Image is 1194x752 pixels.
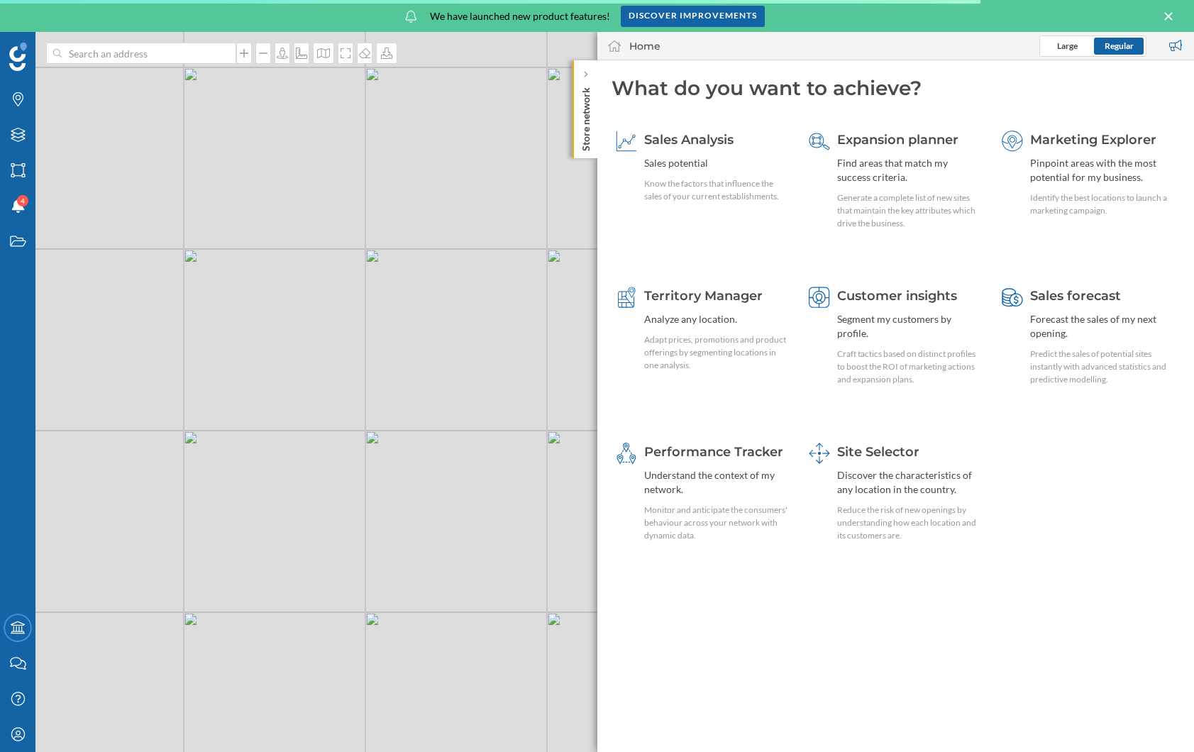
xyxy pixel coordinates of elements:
[1105,40,1134,51] span: Regular
[809,287,830,308] img: customer-intelligence.svg
[809,443,830,464] img: dashboards-manager.svg
[1057,40,1078,51] span: Large
[837,156,983,184] div: Find areas that match my success criteria.
[616,443,637,464] img: monitoring-360.svg
[21,194,25,208] span: 4
[1030,192,1176,217] div: Identify the best locations to launch a marketing campaign.
[837,312,983,341] div: Segment my customers by profile.
[644,156,790,170] div: Sales potential
[1030,288,1121,304] span: Sales forecast
[837,348,983,386] div: Craft tactics based on distinct profiles to boost the ROI of marketing actions and expansion plans.
[837,468,983,497] div: Discover the characteristics of any location in the country.
[616,287,637,308] img: territory-manager.svg
[1030,156,1176,184] div: Pinpoint areas with the most potential for my business.
[644,132,734,148] span: Sales Analysis
[644,288,763,304] span: Territory Manager
[1030,132,1156,148] span: Marketing Explorer
[612,74,1181,101] div: What do you want to achieve?
[644,444,783,460] span: Performance Tracker
[644,312,790,326] div: Analyze any location.
[1002,287,1023,308] img: sales-forecast.svg
[837,444,919,460] span: Site Selector
[809,131,830,152] img: search-areas.svg
[430,9,610,23] span: We have launched new product features!
[1030,348,1176,386] div: Predict the sales of potential sites instantly with advanced statistics and predictive modelling.
[9,43,27,71] img: Geoblink Logo
[837,132,958,148] span: Expansion planner
[616,131,637,152] img: sales-explainer.svg
[837,288,957,304] span: Customer insights
[629,39,660,53] div: Home
[1030,312,1176,341] div: Forecast the sales of my next opening.
[644,333,790,372] div: Adapt prices, promotions and product offerings by segmenting locations in one analysis.
[644,177,790,203] div: Know the factors that influence the sales of your current establishments.
[644,504,790,542] div: Monitor and anticipate the consumers' behaviour across your network with dynamic data.
[644,468,790,497] div: Understand the context of my network.
[1002,131,1023,152] img: explorer.svg
[578,82,592,151] p: Store network
[837,504,983,542] div: Reduce the risk of new openings by understanding how each location and its customers are.
[837,192,983,230] div: Generate a complete list of new sites that maintain the key attributes which drive the business.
